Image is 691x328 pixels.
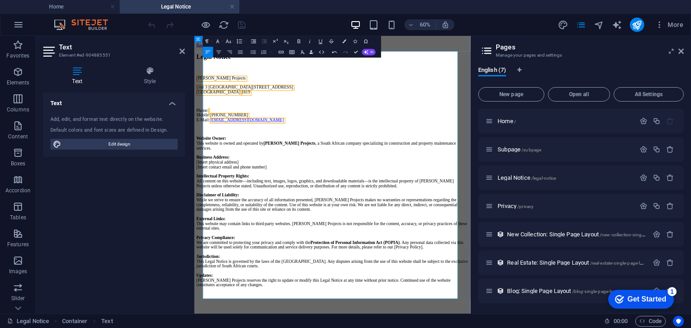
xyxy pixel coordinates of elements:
div: Duplicate [653,202,660,210]
button: More [651,18,687,32]
p: Content [8,133,28,140]
span: All Settings [618,92,680,97]
span: : [620,318,621,324]
p: This website may contain links to third-party websites. [PERSON_NAME] Projects is not responsible... [4,301,457,325]
span: /real-estate-single-page-layout [590,261,651,266]
a: [EMAIL_ADDRESS][DOMAIN_NAME] [26,136,149,144]
button: Insert Table [287,47,297,58]
button: Font Size [224,36,235,47]
i: Design (Ctrl+Alt+Y) [558,20,568,30]
span: /new-collection-single-page-layout [600,232,670,237]
span: Click to open page [498,203,534,209]
button: Edit design [50,139,178,150]
p: Boxes [11,160,26,167]
div: Settings [640,117,647,125]
a: Skip to main content [4,4,63,11]
span: AI [371,50,374,53]
a: Click to cancel selection. Double-click to open Pages [7,316,49,327]
div: Remove [666,230,674,238]
div: This layout is used as a template for all items (e.g. a blog post) of this collection. The conten... [497,287,504,295]
div: Privacy/privacy [495,203,635,209]
span: [GEOGRAPHIC_DATA] [4,89,77,97]
button: Undo (Ctrl+Z) [330,47,340,58]
span: Unit 3 [GEOGRAPHIC_DATA][STREET_ADDRESS] [4,81,165,89]
p: This website is owned and operated by , a South African company specializing in construction and ... [4,167,457,191]
span: Click to open page [507,288,622,294]
button: Ordered List [259,47,269,58]
div: Get Started 1 items remaining, 80% complete [7,4,73,23]
div: Remove [666,259,674,266]
button: Special Characters [361,36,371,47]
div: Settings [640,202,647,210]
div: Blog: Single Page Layout/blog-single-page-layout [504,288,648,294]
div: Settings [653,259,660,266]
span: English (7) [478,65,506,77]
span: 1619 [79,89,93,97]
button: Paragraph Format [203,36,213,47]
p: Accordion [5,187,31,194]
span: Click to select. Double-click to edit [101,316,112,327]
p: Images [9,268,27,275]
p: Tables [10,214,26,221]
h2: Pages [496,43,684,51]
div: Legal Notice/legal-notice [495,175,635,181]
span: Edit design [64,139,175,150]
button: Clear Formatting [298,47,308,58]
button: AI [362,49,376,55]
div: Duplicate [653,146,660,153]
button: Decrease Indent [260,36,270,47]
strong: [PERSON_NAME] Projects [116,175,202,182]
span: Open all [552,92,606,97]
strong: Website Owner: [4,167,54,174]
button: Align Left [203,47,213,58]
p: Features [7,241,29,248]
h3: Manage your pages and settings [496,51,666,59]
button: Strikethrough [326,36,337,47]
span: /legal-notice [531,176,556,181]
div: Remove [666,202,674,210]
i: AI Writer [612,20,622,30]
p: Elements [7,79,30,86]
button: Confirm (Ctrl+⏎) [351,47,362,58]
p: Columns [7,106,29,113]
img: Editor Logo [52,19,119,30]
button: Italic (Ctrl+I) [305,36,315,47]
p: Phone: Mobile: E-Mail: [4,120,457,144]
button: Bold (Ctrl+B) [294,36,304,47]
p: All content on this website—including text, images, logos, graphics, and downloadable materials—i... [4,230,457,254]
span: Click to select. Double-click to edit [62,316,87,327]
h4: Style [115,66,185,85]
div: Add, edit, and format text directly on the website. [50,116,178,124]
button: Insert Link [276,47,287,58]
p: Slider [11,295,25,302]
h3: Element #ed-904885551 [59,51,167,59]
h4: Text [43,66,115,85]
div: Subpage/subpage [495,146,635,152]
div: New Collection: Single Page Layout/new-collection-single-page-layout [504,231,648,237]
div: This layout is used as a template for all items (e.g. a blog post) of this collection. The conten... [497,230,504,238]
span: Code [639,316,662,327]
button: Open all [548,87,610,102]
span: Click to open page [498,174,556,181]
button: navigator [594,19,605,30]
button: Colors [339,36,350,47]
button: publish [630,18,644,32]
i: On resize automatically adjust zoom level to fit chosen device. [441,21,449,29]
span: [PHONE_NUMBER] [27,128,90,136]
p: [Insert physical address] [Insert contact email and phone number] [4,198,457,222]
strong: Disclaimer of Liability: [4,261,75,269]
div: Home/ [495,118,635,124]
span: 00 00 [614,316,628,327]
div: Remove [666,174,674,182]
div: Get Started [27,10,65,18]
span: Click to open page [507,259,651,266]
button: Underline (Ctrl+U) [315,36,326,47]
span: New page [482,92,540,97]
div: 1 [67,2,76,11]
span: More [655,20,683,29]
span: Click to open page [507,231,670,238]
div: Settings [653,230,660,238]
div: Settings [640,146,647,153]
button: text_generator [612,19,623,30]
i: Publish [632,20,642,30]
